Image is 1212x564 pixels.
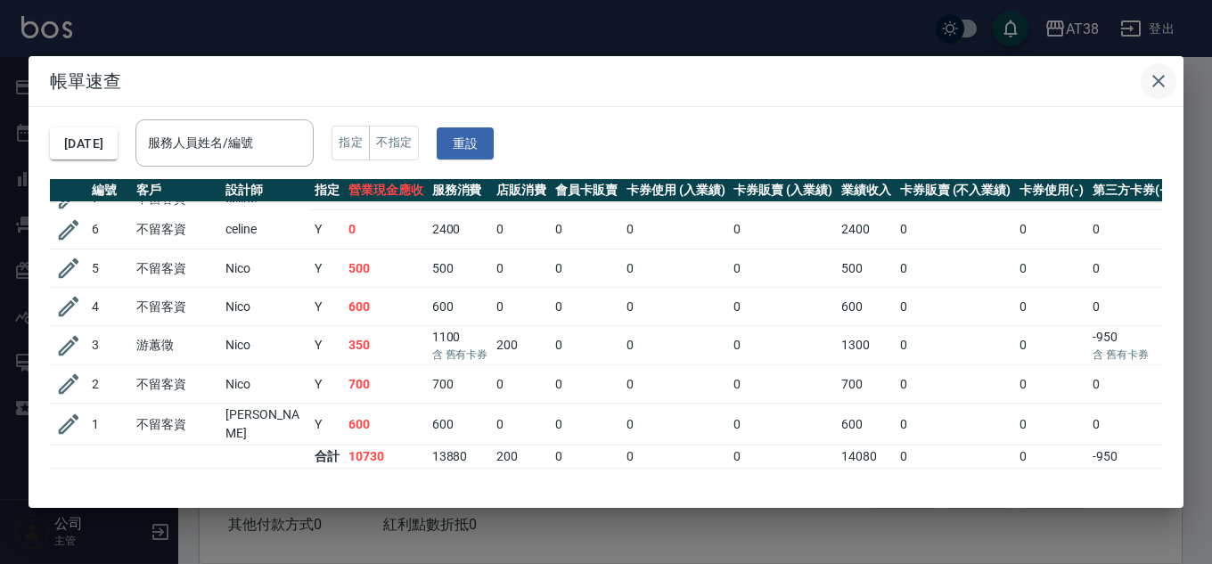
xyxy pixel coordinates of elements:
[369,126,419,160] button: 不指定
[622,288,730,326] td: 0
[310,404,344,445] td: Y
[896,445,1015,469] td: 0
[492,326,551,365] td: 200
[132,210,221,249] td: 不留客資
[837,404,896,445] td: 600
[729,249,837,288] td: 0
[310,249,344,288] td: Y
[310,445,344,469] td: 合計
[896,249,1015,288] td: 0
[551,365,622,404] td: 0
[87,288,132,326] td: 4
[1015,445,1088,469] td: 0
[87,179,132,202] th: 編號
[551,179,622,202] th: 會員卡販賣
[132,365,221,404] td: 不留客資
[622,326,730,365] td: 0
[221,179,310,202] th: 設計師
[1015,404,1088,445] td: 0
[622,445,730,469] td: 0
[1015,210,1088,249] td: 0
[132,288,221,326] td: 不留客資
[221,365,310,404] td: Nico
[221,326,310,365] td: Nico
[310,179,344,202] th: 指定
[729,179,837,202] th: 卡券販賣 (入業績)
[1015,179,1088,202] th: 卡券使用(-)
[344,365,428,404] td: 700
[1088,404,1174,445] td: 0
[432,347,488,363] p: 含 舊有卡券
[437,127,494,160] button: 重設
[1088,249,1174,288] td: 0
[622,249,730,288] td: 0
[622,365,730,404] td: 0
[729,404,837,445] td: 0
[221,288,310,326] td: Nico
[428,445,493,469] td: 13880
[221,210,310,249] td: celine
[622,210,730,249] td: 0
[221,404,310,445] td: [PERSON_NAME]
[492,365,551,404] td: 0
[551,249,622,288] td: 0
[837,179,896,202] th: 業績收入
[1015,326,1088,365] td: 0
[428,404,493,445] td: 600
[551,288,622,326] td: 0
[50,127,118,160] button: [DATE]
[344,210,428,249] td: 0
[310,326,344,365] td: Y
[492,404,551,445] td: 0
[344,326,428,365] td: 350
[132,404,221,445] td: 不留客資
[344,249,428,288] td: 500
[837,288,896,326] td: 600
[344,179,428,202] th: 營業現金應收
[87,249,132,288] td: 5
[132,179,221,202] th: 客戶
[729,445,837,469] td: 0
[1088,179,1174,202] th: 第三方卡券(-)
[837,365,896,404] td: 700
[87,365,132,404] td: 2
[837,210,896,249] td: 2400
[837,326,896,365] td: 1300
[428,210,493,249] td: 2400
[896,288,1015,326] td: 0
[1088,288,1174,326] td: 0
[344,445,428,469] td: 10730
[1088,326,1174,365] td: -950
[310,365,344,404] td: Y
[729,210,837,249] td: 0
[87,326,132,365] td: 3
[492,210,551,249] td: 0
[310,288,344,326] td: Y
[1088,210,1174,249] td: 0
[492,445,551,469] td: 200
[1015,249,1088,288] td: 0
[896,210,1015,249] td: 0
[729,288,837,326] td: 0
[837,249,896,288] td: 500
[428,326,493,365] td: 1100
[344,404,428,445] td: 600
[896,404,1015,445] td: 0
[492,249,551,288] td: 0
[1088,365,1174,404] td: 0
[87,404,132,445] td: 1
[729,326,837,365] td: 0
[551,326,622,365] td: 0
[428,288,493,326] td: 600
[837,445,896,469] td: 14080
[551,404,622,445] td: 0
[551,445,622,469] td: 0
[332,126,370,160] button: 指定
[310,210,344,249] td: Y
[551,210,622,249] td: 0
[896,365,1015,404] td: 0
[87,210,132,249] td: 6
[896,179,1015,202] th: 卡券販賣 (不入業績)
[428,249,493,288] td: 500
[29,56,1183,106] h2: 帳單速查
